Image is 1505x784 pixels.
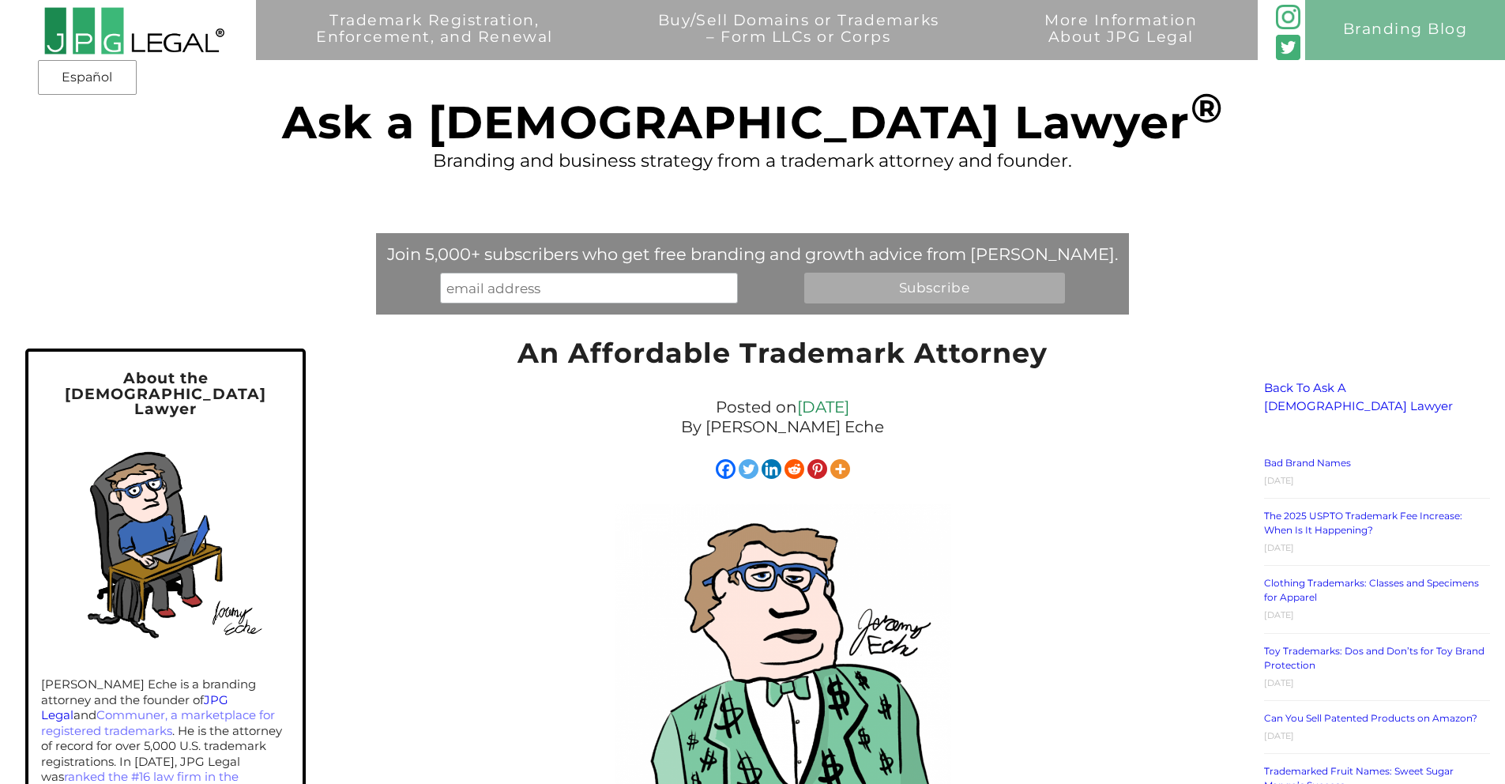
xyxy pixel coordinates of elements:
[41,692,228,723] a: JPG Legal
[1276,35,1301,60] img: Twitter_Social_Icon_Rounded_Square_Color-mid-green3-90.png
[1264,712,1477,724] a: Can You Sell Patented Products on Amazon?
[65,369,266,417] span: About the [DEMOGRAPHIC_DATA] Lawyer
[1264,609,1294,620] time: [DATE]
[1264,475,1294,486] time: [DATE]
[41,707,275,738] a: Communer, a marketplace for registered trademarks
[271,13,598,73] a: Trademark Registration,Enforcement, and Renewal
[451,394,1113,441] div: Posted on
[784,459,804,479] a: Reddit
[807,459,827,479] a: Pinterest
[43,6,224,55] img: 2016-logo-black-letters-3-r.png
[440,273,738,303] input: email address
[1264,730,1294,741] time: [DATE]
[1264,510,1462,536] a: The 2025 USPTO Trademark Fee Increase: When Is It Happening?
[53,429,279,655] img: Self-portrait of Jeremy in his home office.
[1264,645,1484,671] a: Toy Trademarks: Dos and Don’ts for Toy Brand Protection
[43,63,132,92] a: Español
[762,459,781,479] a: Linkedin
[830,459,850,479] a: More
[797,398,849,416] a: [DATE]
[716,459,736,479] a: Facebook
[613,13,984,73] a: Buy/Sell Domains or Trademarks– Form LLCs or Corps
[1264,577,1479,603] a: Clothing Trademarks: Classes and Specimens for Apparel
[1264,457,1351,469] a: Bad Brand Names
[999,13,1243,73] a: More InformationAbout JPG Legal
[451,337,1113,377] h1: An Affordable Trademark Attorney
[739,459,758,479] a: Twitter
[1264,542,1294,553] time: [DATE]
[1276,5,1301,30] img: glyph-logo_May2016-green3-90.png
[804,273,1065,303] input: Subscribe
[1264,380,1453,413] a: Back To Ask A [DEMOGRAPHIC_DATA] Lawyer
[1264,677,1294,688] time: [DATE]
[459,417,1105,437] p: By [PERSON_NAME] Eche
